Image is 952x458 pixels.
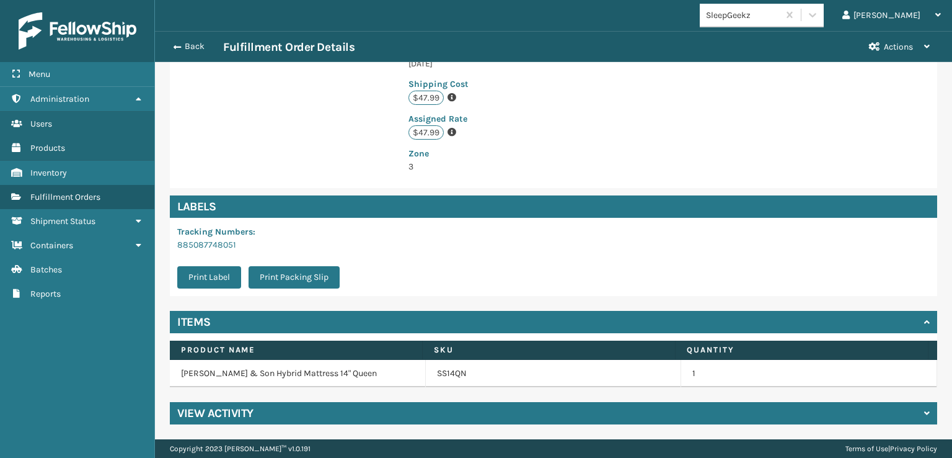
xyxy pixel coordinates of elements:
td: 1 [681,360,937,387]
h4: Labels [170,195,937,218]
h4: View Activity [177,406,253,421]
p: Zone [408,147,578,160]
span: Actions [884,42,913,52]
label: SKU [434,344,664,356]
button: Actions [858,32,941,62]
p: Assigned Rate [408,112,578,125]
p: [DATE] [408,57,578,70]
span: Menu [29,69,50,79]
img: logo [19,12,136,50]
span: Inventory [30,168,67,178]
span: Reports [30,289,61,299]
button: Print Label [177,266,241,289]
span: Administration [30,94,89,104]
p: $47.99 [408,125,444,140]
a: 885087748051 [177,240,236,250]
p: Copyright 2023 [PERSON_NAME]™ v 1.0.191 [170,439,311,458]
div: SleepGeekz [706,9,780,22]
label: Product Name [181,344,411,356]
button: Print Packing Slip [249,266,340,289]
h3: Fulfillment Order Details [223,40,355,55]
a: Terms of Use [845,444,888,453]
span: Containers [30,240,73,251]
span: Tracking Numbers : [177,227,255,237]
p: Shipping Cost [408,78,578,91]
button: Back [166,41,223,52]
a: SS14QN [437,367,467,380]
span: Fulfillment Orders [30,192,100,202]
div: | [845,439,937,458]
td: [PERSON_NAME] & Son Hybrid Mattress 14" Queen [170,360,426,387]
p: $47.99 [408,91,444,105]
span: Products [30,143,65,153]
span: Users [30,119,52,129]
span: 3 [408,147,578,172]
span: Batches [30,264,62,275]
h4: Items [177,315,211,330]
label: Quantity [687,344,917,356]
a: Privacy Policy [890,444,937,453]
span: Shipment Status [30,216,95,227]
